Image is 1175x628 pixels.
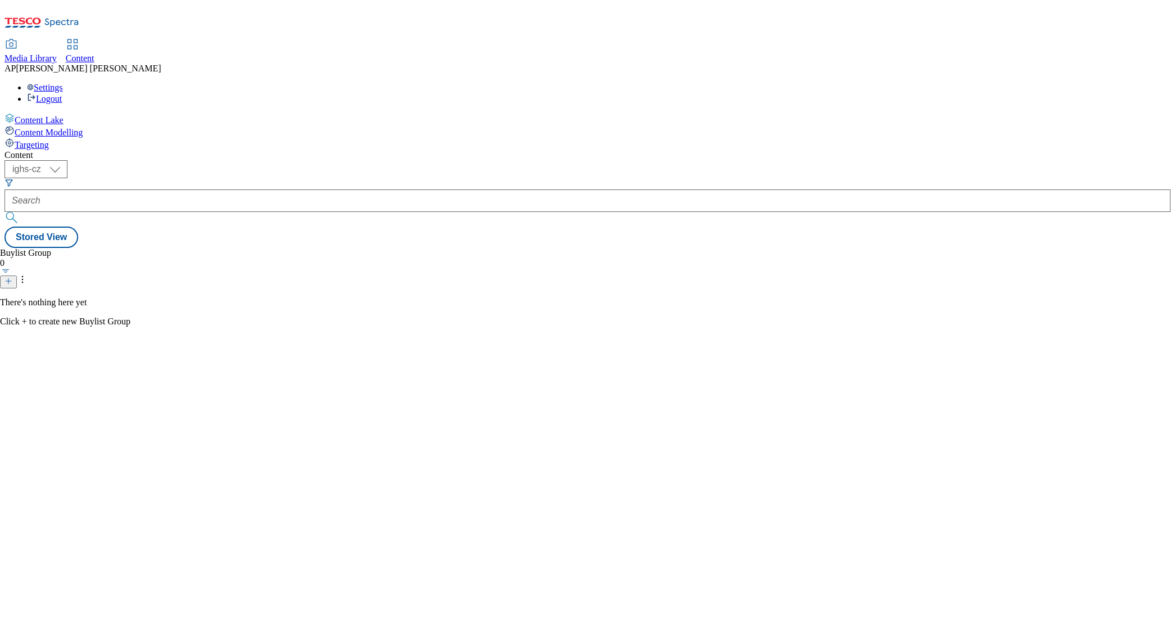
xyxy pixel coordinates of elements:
[66,53,94,63] span: Content
[16,64,161,73] span: [PERSON_NAME] [PERSON_NAME]
[27,83,63,92] a: Settings
[27,94,62,103] a: Logout
[15,140,49,150] span: Targeting
[4,64,16,73] span: AP
[4,178,13,187] svg: Search Filters
[4,53,57,63] span: Media Library
[4,227,78,248] button: Stored View
[4,150,1171,160] div: Content
[15,115,64,125] span: Content Lake
[4,189,1171,212] input: Search
[15,128,83,137] span: Content Modelling
[4,125,1171,138] a: Content Modelling
[4,113,1171,125] a: Content Lake
[4,138,1171,150] a: Targeting
[66,40,94,64] a: Content
[4,40,57,64] a: Media Library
